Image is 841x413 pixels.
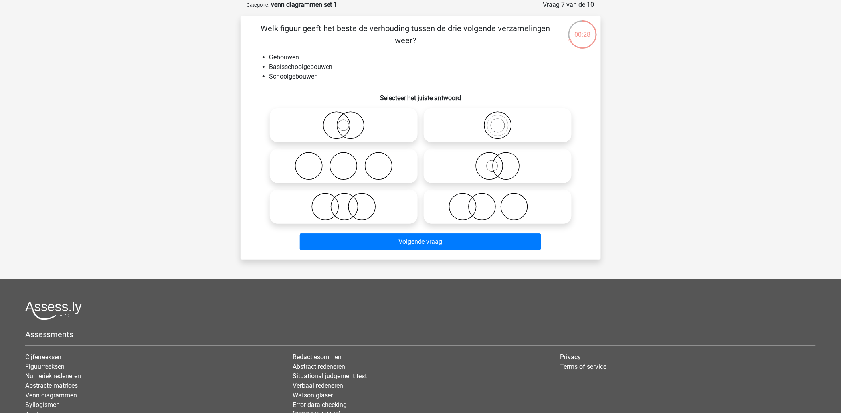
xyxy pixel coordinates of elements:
[560,353,581,361] a: Privacy
[568,20,598,40] div: 00:28
[293,382,343,389] a: Verbaal redeneren
[293,401,347,409] a: Error data checking
[269,62,588,72] li: Basisschoolgebouwen
[269,72,588,81] li: Schoolgebouwen
[25,330,816,339] h5: Assessments
[560,363,607,370] a: Terms of service
[25,301,82,320] img: Assessly logo
[253,88,588,102] h6: Selecteer het juiste antwoord
[247,2,270,8] small: Categorie:
[271,1,338,8] strong: venn diagrammen set 1
[300,233,541,250] button: Volgende vraag
[25,363,65,370] a: Figuurreeksen
[25,401,60,409] a: Syllogismen
[293,391,333,399] a: Watson glaser
[25,382,78,389] a: Abstracte matrices
[293,363,345,370] a: Abstract redeneren
[293,353,342,361] a: Redactiesommen
[25,372,81,380] a: Numeriek redeneren
[253,22,558,46] p: Welk figuur geeft het beste de verhouding tussen de drie volgende verzamelingen weer?
[25,353,61,361] a: Cijferreeksen
[269,53,588,62] li: Gebouwen
[293,372,367,380] a: Situational judgement test
[25,391,77,399] a: Venn diagrammen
